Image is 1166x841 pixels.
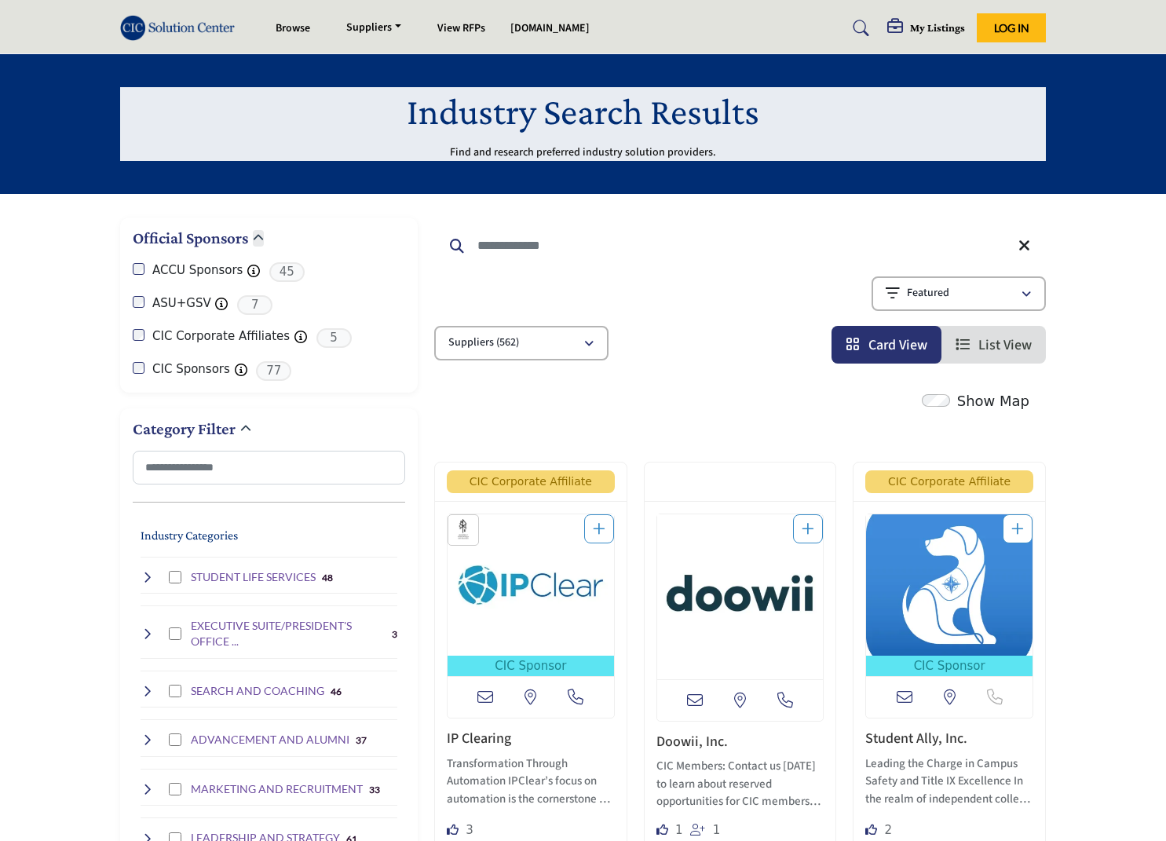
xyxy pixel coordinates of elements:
[447,751,615,809] a: Transformation Through Automation IPClear’s focus on automation is the cornerstone of its approac...
[447,470,615,493] span: CIC Corporate Affiliate
[846,335,927,355] a: View Card
[191,683,324,699] h4: SEARCH AND COACHING: Executive search services, leadership coaching, and professional development...
[133,296,144,308] input: ASU+GSV checkbox
[466,823,473,837] span: 3
[437,20,485,36] a: View RFPs
[865,751,1033,809] a: Leading the Charge in Campus Safety and Title IX Excellence In the realm of independent college l...
[133,418,236,441] h2: Category Filter
[656,824,668,836] i: Like
[331,686,342,697] b: 46
[152,327,290,346] label: CIC Corporate Affiliates
[169,733,181,746] input: Select ADVANCEMENT AND ALUMNI checkbox
[434,227,1046,265] input: Search Keyword
[152,360,230,378] label: CIC Sponsors
[656,758,824,811] p: CIC Members: Contact us [DATE] to learn about reserved opportunities for CIC members! Doowii is a...
[510,20,590,36] a: [DOMAIN_NAME]
[276,20,310,36] a: Browse
[656,732,728,751] a: Doowii, Inc.
[369,782,380,796] div: 33 Results For MARKETING AND RECRUITMENT
[447,730,615,748] h3: IP Clearing
[868,335,927,355] span: Card View
[675,823,683,837] span: 1
[322,572,333,583] b: 48
[977,13,1046,42] button: Log In
[152,294,211,313] label: ASU+GSV
[191,618,386,649] h4: EXECUTIVE SUITE/PRESIDENT'S OFFICE SERVICES: Strategic planning, leadership support, and executiv...
[356,733,367,747] div: 37 Results For ADVANCEMENT AND ALUMNI
[887,19,965,38] div: My Listings
[169,783,181,795] input: Select MARKETING AND RECRUITMENT checkbox
[866,514,1033,656] img: Student Ally, Inc.
[838,16,879,41] a: Search
[133,227,248,250] h2: Official Sponsors
[316,328,352,348] span: 5
[169,571,181,583] input: Select STUDENT LIFE SERVICES checkbox
[978,335,1032,355] span: List View
[448,514,614,677] a: Open Listing in new tab
[152,261,243,280] label: ACCU Sponsors
[802,520,814,539] a: Add To List
[447,824,459,836] i: Likes
[331,684,342,698] div: 46 Results For SEARCH AND COACHING
[392,627,397,641] div: 3 Results For EXECUTIVE SUITE/PRESIDENT'S OFFICE SERVICES
[335,17,412,39] a: Suppliers
[657,514,824,679] img: Doowii, Inc.
[451,657,611,675] span: CIC Sponsor
[392,629,397,640] b: 3
[656,754,824,811] a: CIC Members: Contact us [DATE] to learn about reserved opportunities for CIC members! Doowii is a...
[865,824,877,836] i: Likes
[656,733,824,751] h3: Doowii, Inc.
[120,15,243,41] img: Site Logo
[832,326,941,364] li: Card View
[865,729,967,748] a: Student Ally, Inc.
[133,263,144,275] input: ACCU Sponsors checkbox
[369,784,380,795] b: 33
[256,361,291,381] span: 77
[169,685,181,697] input: Select SEARCH AND COACHING checkbox
[941,326,1046,364] li: List View
[133,451,405,484] input: Search Category
[713,823,721,837] span: 1
[237,295,272,315] span: 7
[191,732,349,748] h4: ADVANCEMENT AND ALUMNI: Donor management, fundraising solutions, and alumni engagement platforms ...
[448,514,614,656] img: IP Clearing
[885,823,893,837] span: 2
[452,519,474,541] img: ACCU Sponsors Badge Icon
[169,627,181,640] input: Select EXECUTIVE SUITE/PRESIDENT'S OFFICE SERVICES checkbox
[191,569,316,585] h4: STUDENT LIFE SERVICES: Campus engagement, residential life, and student activity management solut...
[956,335,1032,355] a: View List
[407,87,759,136] h1: Industry Search Results
[865,755,1033,809] p: Leading the Charge in Campus Safety and Title IX Excellence In the realm of independent college l...
[356,735,367,746] b: 37
[865,470,1033,493] span: CIC Corporate Affiliate
[872,276,1046,311] button: Featured
[133,362,144,374] input: CIC Sponsors checkbox
[448,335,519,351] p: Suppliers (562)
[269,262,305,282] span: 45
[690,818,720,839] div: Followers
[910,20,965,35] h5: My Listings
[957,390,1029,411] label: Show Map
[447,729,511,748] a: IP Clearing
[450,145,716,161] p: Find and research preferred industry solution providers.
[657,514,824,679] a: Open Listing in new tab
[866,514,1033,677] a: Open Listing in new tab
[865,730,1033,748] h3: Student Ally, Inc.
[141,526,238,545] button: Industry Categories
[907,286,949,302] p: Featured
[447,755,615,809] p: Transformation Through Automation IPClear’s focus on automation is the cornerstone of its approac...
[1011,520,1024,539] a: Add To List
[322,570,333,584] div: 48 Results For STUDENT LIFE SERVICES
[133,329,144,341] input: CIC Corporate Affiliates checkbox
[994,21,1029,35] span: Log In
[593,520,605,539] a: Add To List
[191,781,363,797] h4: MARKETING AND RECRUITMENT: Brand development, digital marketing, and student recruitment campaign...
[434,326,609,360] button: Suppliers (562)
[869,657,1029,675] span: CIC Sponsor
